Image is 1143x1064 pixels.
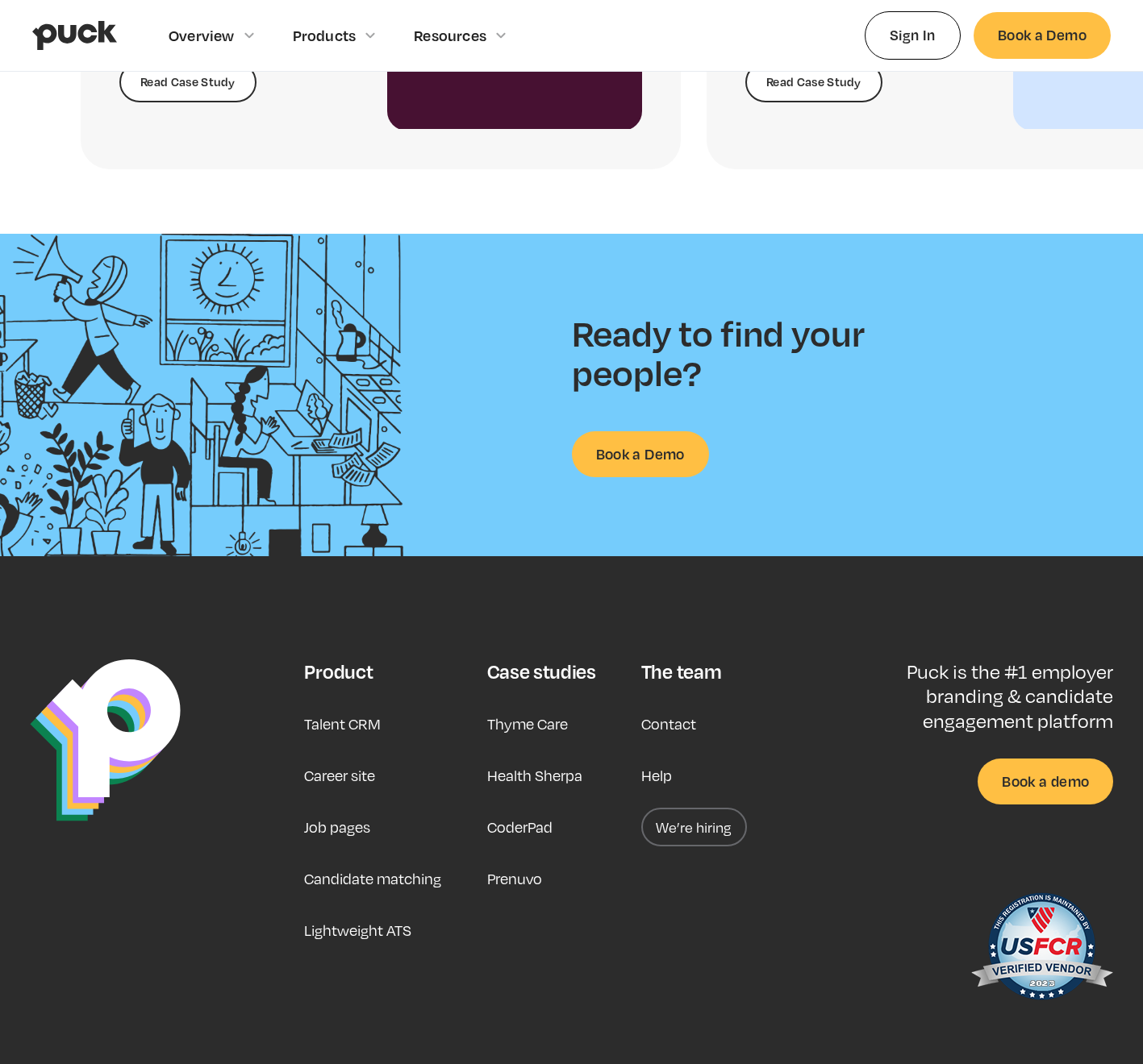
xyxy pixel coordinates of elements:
a: Candidate matching [304,859,441,898]
div: The team [641,659,721,684]
div: Case studies [487,659,596,684]
a: Sign In [865,11,961,59]
a: Read Case Study [119,62,257,102]
a: Job pages [304,808,370,846]
a: Health Sherpa [487,756,582,795]
p: Puck is the #1 employer branding & candidate engagement platform [854,659,1113,733]
a: Career site [304,756,375,795]
div: Product [304,659,373,684]
a: Book a demo [978,759,1113,804]
img: US Federal Contractor Registration System for Award Management Verified Vendor Seal [970,885,1113,1014]
a: Help [641,756,672,795]
a: Book a Demo [572,431,709,477]
a: Talent CRM [304,704,381,743]
a: Contact [641,704,696,743]
img: Puck Logo [30,659,181,821]
a: Book a Demo [974,12,1111,58]
h2: Ready to find your people? [572,313,895,393]
div: Overview [169,27,235,44]
a: Thyme Care [487,704,568,743]
a: Lightweight ATS [304,911,411,950]
a: Prenuvo [487,859,542,898]
div: Resources [414,27,486,44]
a: We’re hiring [641,808,747,846]
a: CoderPad [487,808,553,846]
a: Read Case Study [745,62,882,102]
div: Products [293,27,357,44]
